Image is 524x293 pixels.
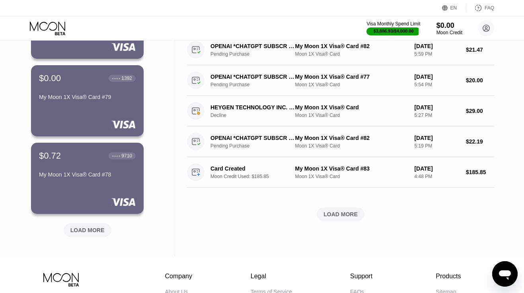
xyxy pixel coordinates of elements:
div: FAQ [485,5,494,11]
div: Moon 1X Visa® Card [295,143,408,149]
div: Moon 1X Visa® Card [295,174,408,179]
div: [DATE] [414,135,460,141]
div: Moon Credit Used: $185.85 [210,174,302,179]
div: $0.00 [436,21,462,30]
div: My Moon 1X Visa® Card #83 [295,165,408,172]
div: FAQ [466,4,494,12]
iframe: Кнопка запуска окна обмена сообщениями [492,261,518,287]
div: [DATE] [414,165,460,172]
div: ● ● ● ● [112,155,120,157]
div: OPENAI *CHATGPT SUBSCR [PHONE_NUMBER] IE [210,43,296,49]
div: My Moon 1X Visa® Card #82 [295,135,408,141]
div: My Moon 1X Visa® Card #82 [295,43,408,49]
div: Card CreatedMoon Credit Used: $185.85My Moon 1X Visa® Card #83Moon 1X Visa® Card[DATE]4:48 PM$185.85 [187,157,494,188]
div: Decline [210,113,302,118]
div: My Moon 1X Visa® Card #79 [39,94,136,100]
div: $0.00 [39,73,61,83]
div: OPENAI *CHATGPT SUBSCR [PHONE_NUMBER] USPending PurchaseMy Moon 1X Visa® Card #77Moon 1X Visa® Ca... [187,65,494,96]
div: Moon 1X Visa® Card [295,113,408,118]
div: $21.47 [466,47,494,53]
div: Pending Purchase [210,82,302,87]
div: 1392 [121,76,132,81]
div: Support [350,273,378,280]
div: $0.00Moon Credit [436,21,462,35]
div: $3,886.93 / $4,000.00 [374,29,414,33]
div: OPENAI *CHATGPT SUBSCR [PHONE_NUMBER] IE [210,135,296,141]
div: Visa Monthly Spend Limit [366,21,420,27]
div: My Moon 1X Visa® Card #77 [295,74,408,80]
div: EN [442,4,466,12]
div: HEYGEN TECHNOLOGY INC. [PHONE_NUMBER] US [210,104,296,111]
div: [DATE] [414,104,460,111]
div: My Moon 1X Visa® Card [295,104,408,111]
div: 5:54 PM [414,82,460,87]
div: $0.00● ● ● ●1392My Moon 1X Visa® Card #79 [31,65,144,136]
div: LOAD MORE [58,220,117,237]
div: OPENAI *CHATGPT SUBSCR [PHONE_NUMBER] IEPending PurchaseMy Moon 1X Visa® Card #82Moon 1X Visa® Ca... [187,35,494,65]
div: Products [436,273,461,280]
div: LOAD MORE [187,208,494,221]
div: [DATE] [414,43,460,49]
div: OPENAI *CHATGPT SUBSCR [PHONE_NUMBER] IEPending PurchaseMy Moon 1X Visa® Card #82Moon 1X Visa® Ca... [187,126,494,157]
div: $22.19 [466,138,494,145]
div: 4:48 PM [414,174,460,179]
div: My Moon 1X Visa® Card #78 [39,171,136,178]
div: $185.85 [466,169,494,175]
div: Pending Purchase [210,143,302,149]
div: LOAD MORE [70,227,105,234]
div: Moon 1X Visa® Card [295,51,408,57]
div: EN [450,5,457,11]
div: 9710 [121,153,132,159]
div: Pending Purchase [210,51,302,57]
div: 5:59 PM [414,51,460,57]
div: 5:19 PM [414,143,460,149]
div: Visa Monthly Spend Limit$3,886.93/$4,000.00 [366,21,420,35]
div: Moon 1X Visa® Card [295,82,408,87]
div: $0.72 [39,151,61,161]
div: Moon Credit [436,30,462,35]
div: [DATE] [414,74,460,80]
div: 5:27 PM [414,113,460,118]
div: LOAD MORE [323,211,358,218]
div: OPENAI *CHATGPT SUBSCR [PHONE_NUMBER] US [210,74,296,80]
div: $0.72● ● ● ●9710My Moon 1X Visa® Card #78 [31,143,144,214]
div: $29.00 [466,108,494,114]
div: ● ● ● ● [112,77,120,80]
div: HEYGEN TECHNOLOGY INC. [PHONE_NUMBER] USDeclineMy Moon 1X Visa® CardMoon 1X Visa® Card[DATE]5:27 ... [187,96,494,126]
div: Card Created [210,165,296,172]
div: $20.00 [466,77,494,83]
div: Company [165,273,193,280]
div: Legal [251,273,292,280]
